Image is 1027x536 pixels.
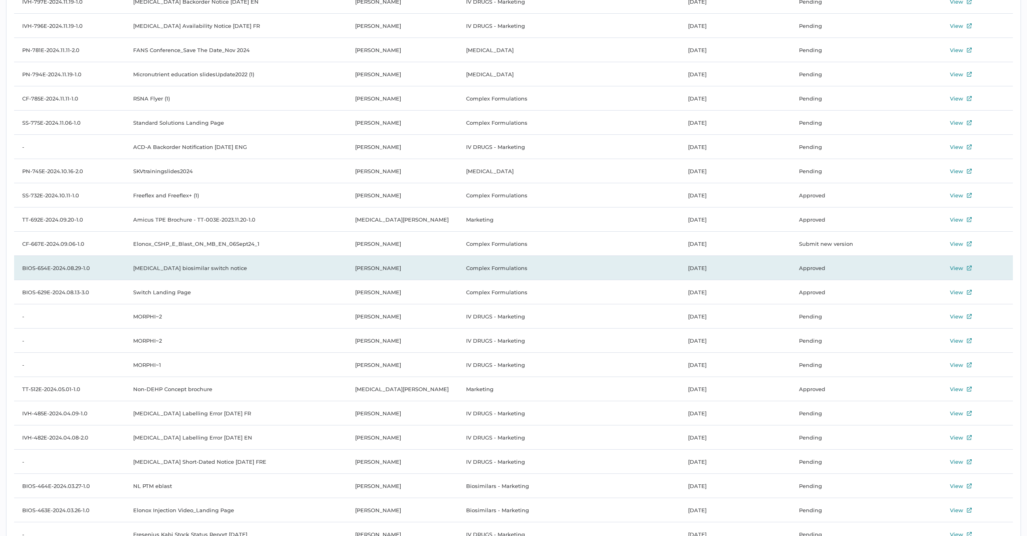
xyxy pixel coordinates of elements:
[347,329,458,353] td: [PERSON_NAME]
[680,425,791,450] td: [DATE]
[125,353,347,377] td: MORPHI~1
[458,86,680,111] td: Complex Formulations
[347,111,458,135] td: [PERSON_NAME]
[791,304,902,329] td: Pending
[967,169,972,174] img: external-link-icon.7ec190a1.svg
[950,45,963,55] div: View
[14,159,125,183] td: PN-745E-2024.10.16-2.0
[791,256,902,280] td: Approved
[791,474,902,498] td: Pending
[125,159,347,183] td: SKVtrainingslides2024
[347,401,458,425] td: [PERSON_NAME]
[680,232,791,256] td: [DATE]
[967,435,972,440] img: external-link-icon.7ec190a1.svg
[680,401,791,425] td: [DATE]
[950,312,963,321] div: View
[347,450,458,474] td: [PERSON_NAME]
[967,23,972,28] img: external-link-icon.7ec190a1.svg
[950,408,963,418] div: View
[791,62,902,86] td: Pending
[14,280,125,304] td: BIOS-629E-2024.08.13-3.0
[458,62,680,86] td: [MEDICAL_DATA]
[125,329,347,353] td: MORPHI~2
[125,86,347,111] td: RSNA Flyer (1)
[125,38,347,62] td: FANS Conference_Save The Date_Nov 2024
[458,159,680,183] td: [MEDICAL_DATA]
[125,135,347,159] td: ACD-A Backorder Notification [DATE] ENG
[458,329,680,353] td: IV DRUGS - Marketing
[125,256,347,280] td: [MEDICAL_DATA] biosimilar switch notice
[14,135,125,159] td: -
[950,481,963,491] div: View
[680,14,791,38] td: [DATE]
[950,215,963,224] div: View
[950,263,963,273] div: View
[14,256,125,280] td: BIOS-654E-2024.08.29-1.0
[458,425,680,450] td: IV DRUGS - Marketing
[791,14,902,38] td: Pending
[680,86,791,111] td: [DATE]
[458,474,680,498] td: Biosimilars - Marketing
[950,384,963,394] div: View
[125,377,347,401] td: Non-DEHP Concept brochure
[458,135,680,159] td: IV DRUGS - Marketing
[950,118,963,128] div: View
[347,353,458,377] td: [PERSON_NAME]
[680,159,791,183] td: [DATE]
[791,111,902,135] td: Pending
[14,207,125,232] td: TT-692E-2024.09.20-1.0
[125,450,347,474] td: [MEDICAL_DATA] Short-Dated Notice [DATE] FRE
[458,401,680,425] td: IV DRUGS - Marketing
[347,14,458,38] td: [PERSON_NAME]
[950,21,963,31] div: View
[14,86,125,111] td: CF-785E-2024.11.11-1.0
[967,266,972,270] img: external-link-icon.7ec190a1.svg
[967,290,972,295] img: external-link-icon.7ec190a1.svg
[680,135,791,159] td: [DATE]
[458,183,680,207] td: Complex Formulations
[458,256,680,280] td: Complex Formulations
[967,362,972,367] img: external-link-icon.7ec190a1.svg
[680,353,791,377] td: [DATE]
[967,459,972,464] img: external-link-icon.7ec190a1.svg
[950,166,963,176] div: View
[125,280,347,304] td: Switch Landing Page
[680,207,791,232] td: [DATE]
[950,505,963,515] div: View
[347,425,458,450] td: [PERSON_NAME]
[347,38,458,62] td: [PERSON_NAME]
[950,191,963,200] div: View
[680,280,791,304] td: [DATE]
[14,183,125,207] td: SS-732E-2024.10.11-1.0
[950,287,963,297] div: View
[791,159,902,183] td: Pending
[950,94,963,103] div: View
[125,183,347,207] td: Freeflex and Freeflex+ (1)
[125,232,347,256] td: Elonox_CSHP_E_Blast_ON_MB_EN_06Sept24_1
[458,377,680,401] td: Marketing
[967,144,972,149] img: external-link-icon.7ec190a1.svg
[950,239,963,249] div: View
[347,159,458,183] td: [PERSON_NAME]
[14,14,125,38] td: IVH-796E-2024.11.19-1.0
[680,377,791,401] td: [DATE]
[458,450,680,474] td: IV DRUGS - Marketing
[791,207,902,232] td: Approved
[967,96,972,101] img: external-link-icon.7ec190a1.svg
[458,207,680,232] td: Marketing
[791,401,902,425] td: Pending
[14,111,125,135] td: SS-775E-2024.11.06-1.0
[125,62,347,86] td: Micronutrient education slidesUpdate2022 (1)
[967,387,972,392] img: external-link-icon.7ec190a1.svg
[14,353,125,377] td: -
[347,474,458,498] td: [PERSON_NAME]
[125,401,347,425] td: [MEDICAL_DATA] Labelling Error [DATE] FR
[347,183,458,207] td: [PERSON_NAME]
[680,329,791,353] td: [DATE]
[14,377,125,401] td: TT-512E-2024.05.01-1.0
[967,241,972,246] img: external-link-icon.7ec190a1.svg
[458,232,680,256] td: Complex Formulations
[791,183,902,207] td: Approved
[680,38,791,62] td: [DATE]
[347,280,458,304] td: [PERSON_NAME]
